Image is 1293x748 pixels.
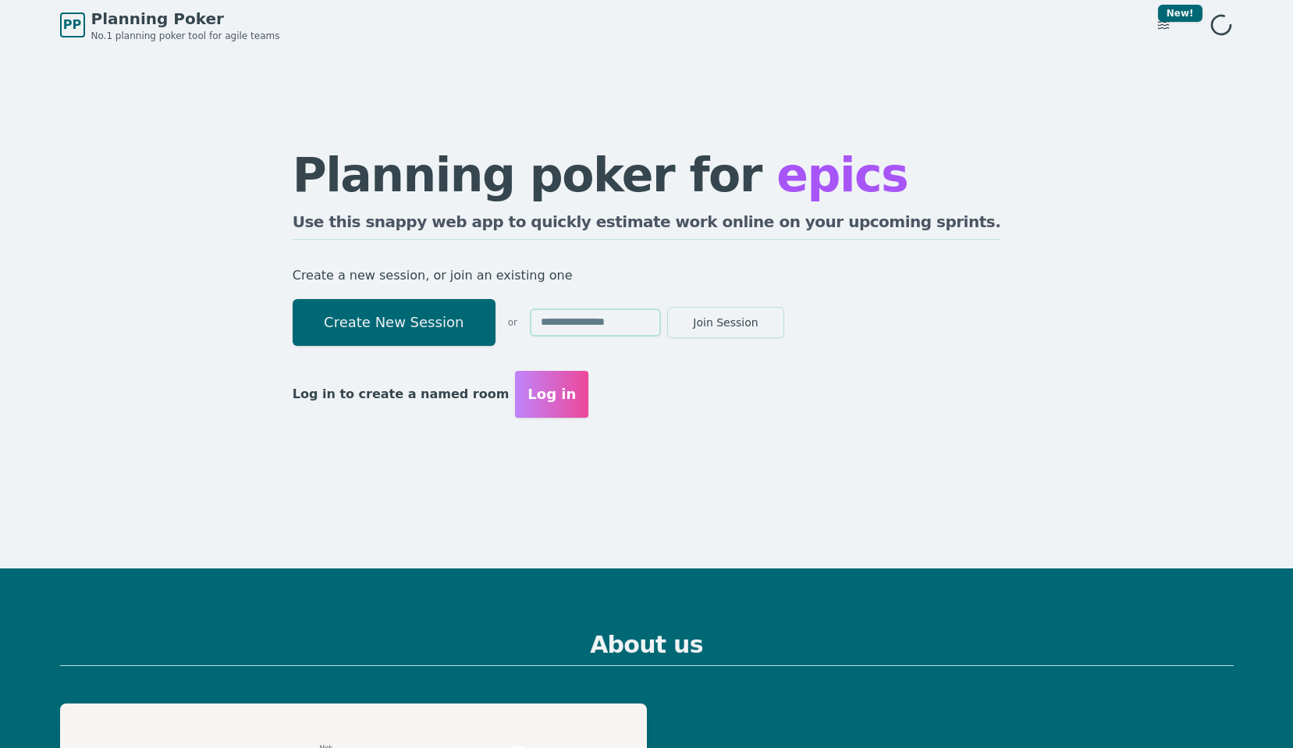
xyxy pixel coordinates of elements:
[293,265,1001,287] p: Create a new session, or join an existing one
[508,316,517,329] span: or
[1149,11,1178,39] button: New!
[293,151,1001,198] h1: Planning poker for
[776,148,908,202] span: epics
[60,8,280,42] a: PPPlanning PokerNo.1 planning poker tool for agile teams
[293,383,510,405] p: Log in to create a named room
[293,299,496,346] button: Create New Session
[63,16,81,34] span: PP
[60,631,1234,666] h2: About us
[528,383,576,405] span: Log in
[91,30,280,42] span: No.1 planning poker tool for agile teams
[667,307,784,338] button: Join Session
[1158,5,1202,22] div: New!
[515,371,588,418] button: Log in
[293,211,1001,240] h2: Use this snappy web app to quickly estimate work online on your upcoming sprints.
[91,8,280,30] span: Planning Poker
